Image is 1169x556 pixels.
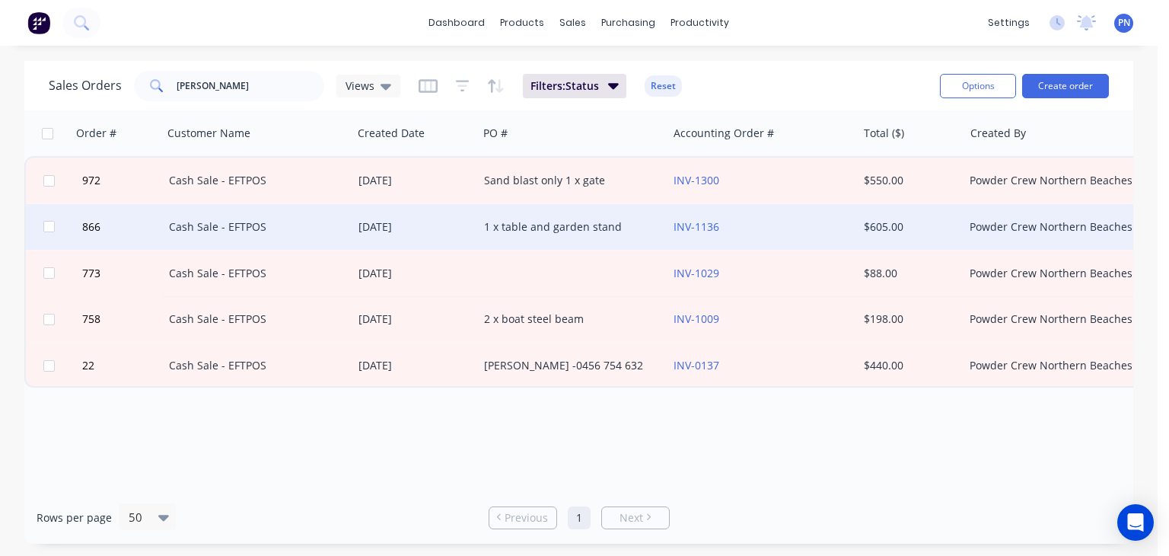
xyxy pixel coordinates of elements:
[27,11,50,34] img: Factory
[169,312,338,327] div: Cash Sale - EFTPOS
[980,11,1037,34] div: settings
[674,173,719,187] a: INV-1300
[1022,74,1109,98] button: Create order
[358,358,472,373] div: [DATE]
[421,11,492,34] a: dashboard
[864,219,953,235] div: $605.00
[970,173,1139,188] div: Powder Crew Northern Beaches
[602,510,669,526] a: Next page
[78,343,169,388] button: 22
[76,126,116,141] div: Order #
[594,11,663,34] div: purchasing
[970,312,1139,327] div: Powder Crew Northern Beaches
[530,78,599,94] span: Filters: Status
[489,510,556,526] a: Previous page
[49,78,122,93] h1: Sales Orders
[82,312,100,327] span: 758
[78,158,169,203] button: 972
[484,312,653,327] div: 2 x boat steel beam
[484,219,653,235] div: 1 x table and garden stand
[78,251,169,296] button: 773
[483,126,508,141] div: PO #
[523,74,626,98] button: Filters:Status
[568,506,591,529] a: Page 1 is your current page
[169,266,338,281] div: Cash Sale - EFTPOS
[970,219,1139,235] div: Powder Crew Northern Beaches
[1117,504,1154,541] div: Open Intercom Messenger
[169,358,338,373] div: Cash Sale - EFTPOS
[492,11,552,34] div: products
[78,204,169,250] button: 866
[864,126,904,141] div: Total ($)
[358,126,425,141] div: Created Date
[970,266,1139,281] div: Powder Crew Northern Beaches
[169,173,338,188] div: Cash Sale - EFTPOS
[358,219,472,235] div: [DATE]
[358,173,472,188] div: [DATE]
[167,126,250,141] div: Customer Name
[864,312,953,327] div: $198.00
[346,78,374,94] span: Views
[970,126,1026,141] div: Created By
[674,312,719,326] a: INV-1009
[358,312,472,327] div: [DATE]
[620,510,643,526] span: Next
[78,296,169,342] button: 758
[82,173,100,188] span: 972
[864,266,953,281] div: $88.00
[645,75,682,97] button: Reset
[970,358,1139,373] div: Powder Crew Northern Beaches
[169,219,338,235] div: Cash Sale - EFTPOS
[82,266,100,281] span: 773
[663,11,737,34] div: productivity
[552,11,594,34] div: sales
[940,74,1016,98] button: Options
[82,358,94,373] span: 22
[37,510,112,526] span: Rows per page
[1118,16,1130,30] span: PN
[674,219,719,234] a: INV-1136
[505,510,548,526] span: Previous
[177,71,325,101] input: Search...
[484,358,653,373] div: [PERSON_NAME] -0456 754 632
[674,358,719,372] a: INV-0137
[82,219,100,235] span: 866
[674,126,774,141] div: Accounting Order #
[484,173,653,188] div: Sand blast only 1 x gate
[864,358,953,373] div: $440.00
[674,266,719,280] a: INV-1029
[358,266,472,281] div: [DATE]
[864,173,953,188] div: $550.00
[483,506,676,529] ul: Pagination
